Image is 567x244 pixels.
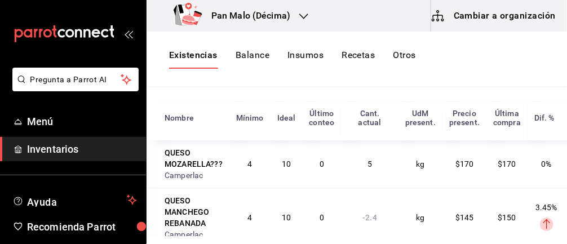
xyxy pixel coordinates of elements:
span: $145 [455,213,474,222]
div: Último conteo [309,109,334,127]
span: 0 [320,159,324,168]
span: -2.4 [362,213,377,222]
span: Pregunta a Parrot AI [30,74,121,86]
button: Balance [236,50,269,69]
div: Cant. actual [348,109,392,127]
span: 10 [282,213,291,222]
button: Pregunta a Parrot AI [12,68,139,91]
td: kg [398,140,442,188]
span: $150 [498,213,516,222]
span: 5 [367,159,372,168]
button: open_drawer_menu [124,29,133,38]
span: 0% [541,159,551,168]
div: Última compra [493,109,521,127]
div: navigation tabs [169,50,416,69]
div: Camperlac [165,229,223,240]
span: 4 [247,213,252,222]
span: 3.45% [535,203,557,212]
div: Dif. % [534,113,555,122]
span: $170 [455,159,474,168]
span: 0 [320,213,324,222]
a: Pregunta a Parrot AI [8,82,139,94]
button: Otros [393,50,416,69]
div: Mínimo [236,113,264,122]
span: Inventarios [27,141,137,157]
div: QUESO MANCHEGO REBANADA [165,195,223,229]
button: Existencias [169,50,218,69]
button: Insumos [287,50,324,69]
div: Nombre [165,113,194,122]
div: QUESO MOZARELLA??? [165,147,223,170]
span: 4 [247,159,252,168]
div: Ideal [277,113,296,122]
div: Camperlac [165,170,223,181]
div: Precio present. [449,109,480,127]
span: Ayuda [27,193,122,207]
div: UdM present. [405,109,436,127]
h3: Pan Malo (Décima) [202,9,290,23]
span: $170 [498,159,516,168]
span: Menú [27,114,137,129]
span: 10 [282,159,291,168]
button: Recetas [342,50,375,69]
span: Recomienda Parrot [27,219,137,234]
